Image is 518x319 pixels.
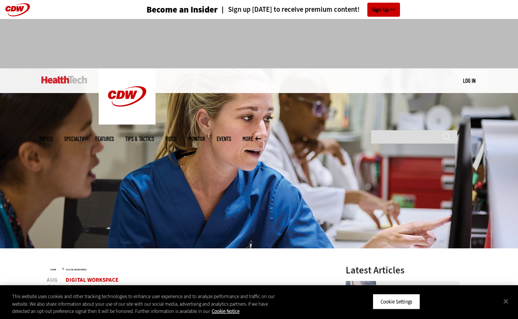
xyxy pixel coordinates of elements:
[367,3,400,17] a: Sign Up
[346,281,376,311] img: Electronic health records
[118,5,218,14] a: Become an Insider
[218,6,360,13] a: Sign up [DATE] to receive premium content!
[188,136,205,142] a: MonITor
[66,268,87,271] a: Digital Workspace
[47,284,58,291] span: 28
[463,77,475,85] div: User menu
[217,136,231,142] a: Events
[99,68,156,125] img: Home
[64,136,84,142] span: Specialty
[346,265,460,275] h3: Latest Articles
[346,281,380,287] a: Electronic health records
[66,276,118,284] a: Digital Workspace
[463,77,475,84] a: Log in
[95,136,114,142] a: Features
[498,293,514,310] button: Close
[99,118,156,126] a: CDW
[47,277,58,283] span: Aug
[50,265,326,272] div: »
[50,268,56,271] a: Home
[41,76,87,84] img: Home
[242,136,258,142] span: More
[125,136,154,142] a: Tips & Tactics
[12,293,285,315] div: This website uses cookies and other tracking technologies to enhance user experience and to analy...
[373,294,420,310] button: Cookie Settings
[146,5,218,14] h3: Become an Insider
[121,27,397,61] iframe: advertisement
[39,136,53,142] span: Topics
[165,136,177,142] a: Video
[212,308,239,314] a: More information about your privacy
